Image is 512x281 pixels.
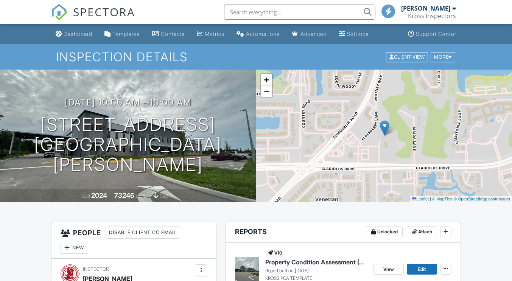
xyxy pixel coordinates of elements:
[51,4,68,20] img: The Best Home Inspection Software - Spectora
[431,52,455,62] div: More
[101,27,143,41] a: Templates
[412,197,429,201] a: Leaflet
[401,5,450,12] div: [PERSON_NAME]
[205,31,224,37] div: Metrics
[386,52,428,62] div: Client View
[408,12,456,20] div: Kross Inspectors
[246,31,280,37] div: Automations
[264,86,269,96] span: −
[64,31,92,37] div: Dashboard
[112,31,140,37] div: Templates
[430,197,431,201] span: |
[56,50,456,64] h1: Inspection Details
[347,31,369,37] div: Settings
[300,31,327,37] div: Advanced
[51,10,135,26] a: SPECTORA
[432,197,453,201] a: © MapTiler
[91,191,107,199] div: 2024
[106,227,180,239] div: Disable Client CC Email
[83,266,109,272] span: Inspector
[65,97,191,107] h3: [DATE] 10:00 am - 10:00 am
[135,193,146,199] span: sq. ft.
[51,222,216,259] h3: People
[73,4,135,20] span: SPECTORA
[160,193,168,199] span: slab
[12,115,244,174] h1: [STREET_ADDRESS] [GEOGRAPHIC_DATA][PERSON_NAME]
[61,242,88,254] div: New
[149,27,188,41] a: Contacts
[385,54,430,59] a: Client View
[261,85,272,97] a: Zoom out
[53,27,95,41] a: Dashboard
[336,27,372,41] a: Settings
[380,120,389,136] img: Marker
[454,197,510,201] a: © OpenStreetMap contributors
[264,75,269,84] span: +
[233,27,283,41] a: Automations (Basic)
[161,31,185,37] div: Contacts
[261,74,272,85] a: Zoom in
[289,27,330,41] a: Advanced
[416,31,456,37] div: Support Center
[82,193,90,199] span: Built
[405,27,459,41] a: Support Center
[194,27,227,41] a: Metrics
[224,5,375,20] input: Search everything...
[114,191,134,199] div: 73246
